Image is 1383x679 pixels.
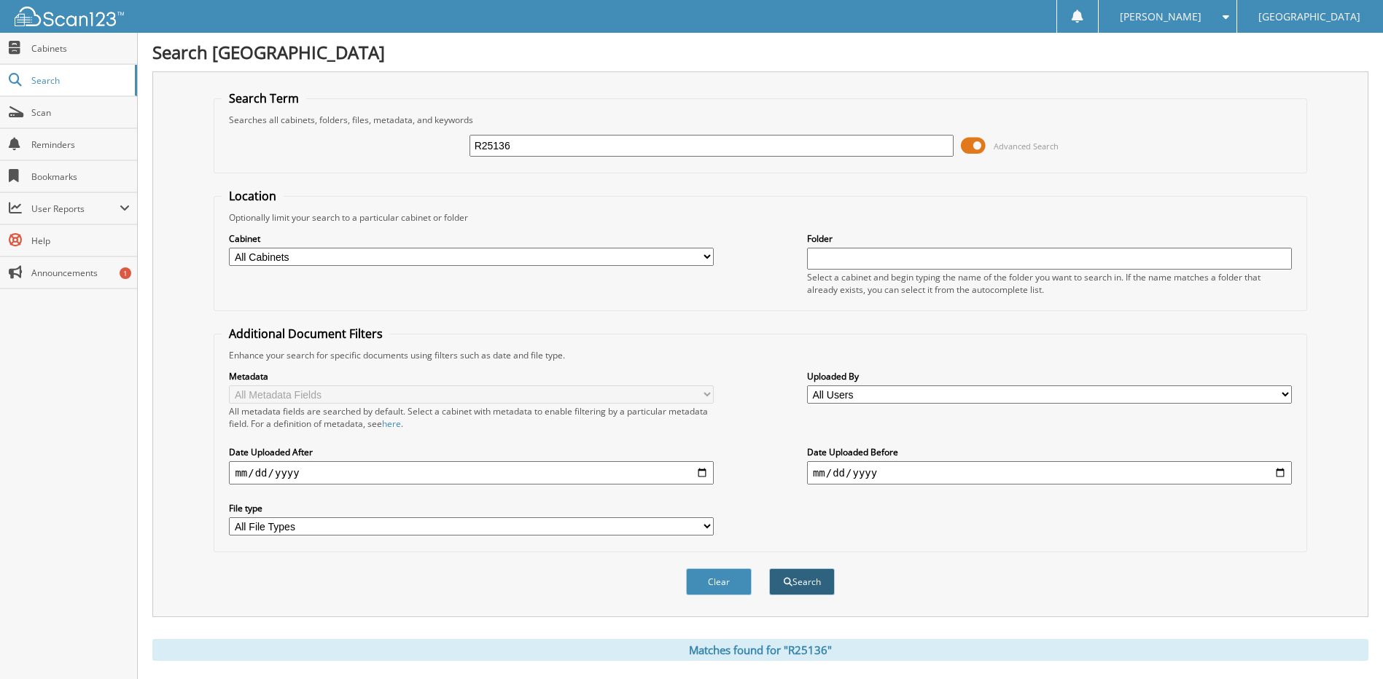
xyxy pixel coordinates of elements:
div: 1 [120,267,131,279]
div: Enhance your search for specific documents using filters such as date and file type. [222,349,1298,361]
label: Metadata [229,370,714,382]
div: Searches all cabinets, folders, files, metadata, and keywords [222,114,1298,126]
div: Select a cabinet and begin typing the name of the folder you want to search in. If the name match... [807,271,1292,296]
div: All metadata fields are searched by default. Select a cabinet with metadata to enable filtering b... [229,405,714,430]
label: Folder [807,232,1292,245]
legend: Location [222,188,284,204]
div: Optionally limit your search to a particular cabinet or folder [222,211,1298,224]
span: Advanced Search [994,141,1059,152]
legend: Search Term [222,90,306,106]
label: Uploaded By [807,370,1292,382]
span: Reminders [31,138,130,151]
h1: Search [GEOGRAPHIC_DATA] [152,40,1368,64]
button: Clear [686,568,752,595]
span: Bookmarks [31,170,130,183]
span: [GEOGRAPHIC_DATA] [1258,12,1360,21]
span: [PERSON_NAME] [1120,12,1201,21]
span: Cabinets [31,42,130,55]
button: Search [769,568,835,595]
span: Help [31,235,130,247]
a: here [382,417,401,430]
span: User Reports [31,203,120,215]
span: Scan [31,106,130,119]
input: start [229,461,714,484]
label: File type [229,502,714,514]
label: Date Uploaded After [229,446,714,458]
legend: Additional Document Filters [222,326,390,342]
img: scan123-logo-white.svg [15,7,124,26]
div: Matches found for "R25136" [152,639,1368,661]
span: Search [31,74,128,87]
input: end [807,461,1292,484]
label: Date Uploaded Before [807,446,1292,458]
span: Announcements [31,267,130,279]
label: Cabinet [229,232,714,245]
